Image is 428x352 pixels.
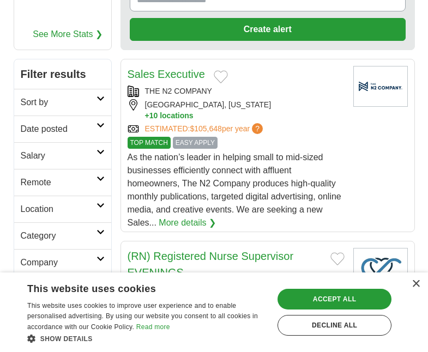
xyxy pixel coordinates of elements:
[278,315,391,336] div: Decline all
[27,302,258,331] span: This website uses cookies to improve user experience and to enable personalised advertising. By u...
[128,68,205,80] a: Sales Executive
[27,333,267,344] div: Show details
[14,89,111,116] a: Sort by
[21,229,97,242] h2: Category
[173,137,218,149] span: EASY APPLY
[330,252,345,265] button: Add to favorite jobs
[214,70,228,83] button: Add to favorite jobs
[21,96,97,109] h2: Sort by
[353,248,408,289] img: Company logo
[128,137,171,149] span: TOP MATCH
[14,196,111,222] a: Location
[128,99,345,121] div: [GEOGRAPHIC_DATA], [US_STATE]
[130,18,406,41] button: Create alert
[145,111,345,121] button: +10 locations
[353,66,408,107] img: Company logo
[21,149,97,162] h2: Salary
[27,279,239,295] div: This website uses cookies
[128,153,341,227] span: As the nation’s leader in helping small to mid-sized businesses efficiently connect with affluent...
[14,249,111,276] a: Company
[128,250,294,278] a: (RN) Registered Nurse Supervisor EVENINGS
[14,142,111,169] a: Salary
[136,323,170,331] a: Read more, opens a new window
[21,203,97,216] h2: Location
[40,335,93,343] span: Show details
[21,256,97,269] h2: Company
[145,123,266,135] a: ESTIMATED:$105,648per year?
[412,280,420,288] div: Close
[278,289,391,309] div: Accept all
[128,86,345,97] div: THE N2 COMPANY
[14,59,111,89] h2: Filter results
[145,111,149,121] span: +
[190,124,221,133] span: $105,648
[33,28,103,41] a: See More Stats ❯
[14,116,111,142] a: Date posted
[159,216,216,229] a: More details ❯
[21,123,97,136] h2: Date posted
[21,176,97,189] h2: Remote
[14,169,111,196] a: Remote
[14,222,111,249] a: Category
[252,123,263,134] span: ?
